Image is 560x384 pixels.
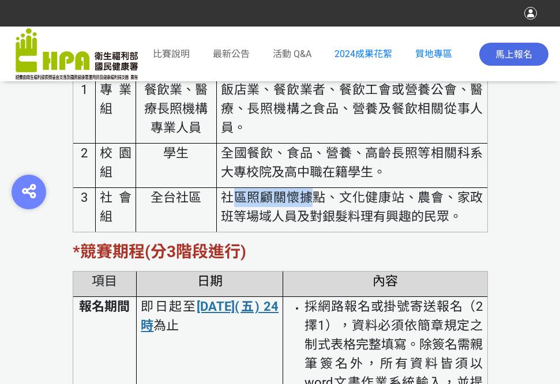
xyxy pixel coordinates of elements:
[100,82,131,116] span: 專業組
[213,47,250,61] a: 最新公告
[163,146,189,160] span: 學生
[153,47,190,61] a: 比賽說明
[100,190,131,224] span: 社會組
[16,28,138,80] img: 「2025銀領新食尚 銀養創新料理」競賽
[415,48,452,59] a: 質地專區
[81,82,88,97] span: 1
[144,82,208,135] span: 餐飲業、醫療長照機構專業人員
[81,146,88,160] span: 2
[153,318,179,333] span: 為止
[479,43,548,66] button: 馬上報名
[153,48,190,59] span: 比賽說明
[92,274,117,288] span: 項目
[81,190,88,205] span: 3
[221,146,483,179] span: 全國餐飲、食品、營養、高齡長照等相關科系大專校院及高中職在籍學生。
[79,299,130,314] strong: 報名期間
[273,47,311,61] a: 活動 Q&A
[221,82,483,135] span: 飯店業、餐飲業者、餐飲工會或營養公會、醫療、長照機構之食品、營養及餐飲相關從事人員。
[495,49,532,60] span: 馬上報名
[197,274,223,288] span: 日期
[273,48,311,59] span: 活動 Q&A
[141,299,279,333] u: [DATE](五) 24時
[213,48,250,59] span: 最新公告
[100,146,131,179] span: 校園組
[141,299,197,314] span: 即日起至
[151,190,201,205] span: 全台社區
[73,242,246,261] strong: *競賽期程(分3階段進行)
[335,48,392,59] a: 2024成果花絮
[373,274,398,288] span: 內容
[221,190,483,224] span: 社區照顧關懷據點、文化健康站、農會、家政班等場域人員及對銀髮料理有興趣的民眾。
